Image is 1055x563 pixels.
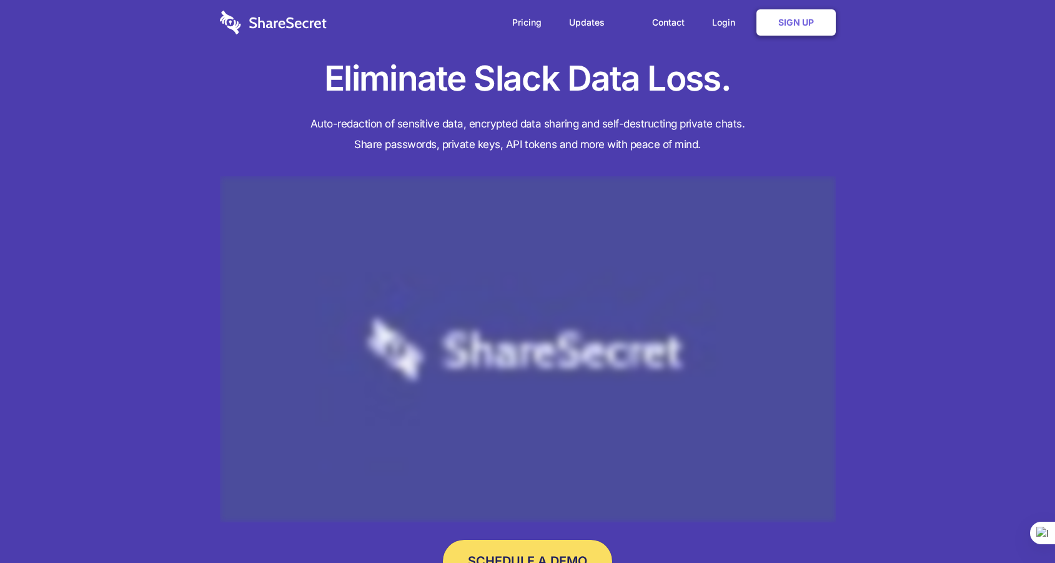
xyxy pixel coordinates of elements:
[220,56,836,101] h1: Eliminate Slack Data Loss.
[220,114,836,155] h4: Auto-redaction of sensitive data, encrypted data sharing and self-destructing private chats. Shar...
[756,9,836,36] a: Sign Up
[220,11,327,34] img: logo-wordmark-white-trans-d4663122ce5f474addd5e946df7df03e33cb6a1c49d2221995e7729f52c070b2.svg
[500,3,554,42] a: Pricing
[640,3,697,42] a: Contact
[700,3,754,42] a: Login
